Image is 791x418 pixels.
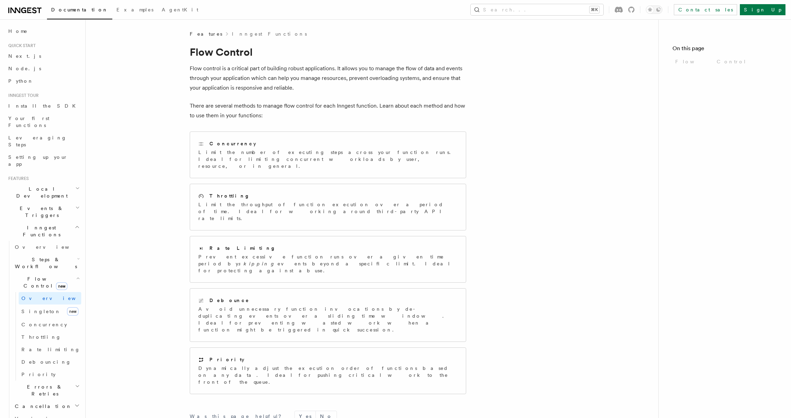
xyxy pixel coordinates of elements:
[21,296,93,301] span: Overview
[116,7,153,12] span: Examples
[21,309,61,314] span: Singleton
[8,135,67,147] span: Leveraging Steps
[12,241,81,253] a: Overview
[21,372,56,377] span: Priority
[190,101,466,120] p: There are several methods to manage flow control for each Inngest function. Learn about each meth...
[6,221,81,241] button: Inngest Functions
[47,2,112,19] a: Documentation
[12,256,77,270] span: Steps & Workflows
[190,64,466,93] p: Flow control is a critical part of building robust applications. It allows you to manage the flow...
[19,368,81,381] a: Priority
[6,100,81,112] a: Install the SDK
[6,25,81,37] a: Home
[12,273,81,292] button: Flow Controlnew
[646,6,662,14] button: Toggle dark mode
[6,131,81,151] a: Leveraging Steps
[6,75,81,87] a: Python
[12,292,81,381] div: Flow Controlnew
[6,185,75,199] span: Local Development
[15,244,86,250] span: Overview
[12,253,81,273] button: Steps & Workflows
[6,93,39,98] span: Inngest tour
[471,4,603,15] button: Search...⌘K
[8,78,34,84] span: Python
[232,30,307,37] a: Inngest Functions
[6,151,81,170] a: Setting up your app
[8,28,28,35] span: Home
[238,261,277,266] em: skipping
[8,116,49,128] span: Your first Functions
[198,365,458,385] p: Dynamically adjust the execution order of functions based on any data. Ideal for pushing critical...
[12,383,75,397] span: Errors & Retries
[190,30,222,37] span: Features
[209,356,244,363] h2: Priority
[6,205,75,219] span: Events & Triggers
[6,62,81,75] a: Node.js
[8,154,68,167] span: Setting up your app
[67,307,78,316] span: new
[12,403,72,410] span: Cancellation
[12,275,76,289] span: Flow Control
[6,183,81,202] button: Local Development
[56,282,67,290] span: new
[8,53,41,59] span: Next.js
[190,131,466,178] a: ConcurrencyLimit the number of executing steps across your function runs. Ideal for limiting conc...
[198,149,458,170] p: Limit the number of executing steps across your function runs. Ideal for limiting concurrent work...
[672,55,777,68] a: Flow Control
[198,201,458,222] p: Limit the throughput of function execution over a period of time. Ideal for working around third-...
[6,50,81,62] a: Next.js
[190,347,466,394] a: PriorityDynamically adjust the execution order of functions based on any data. Ideal for pushing ...
[19,343,81,356] a: Rate limiting
[209,245,276,252] h2: Rate Limiting
[672,44,777,55] h4: On this page
[162,7,198,12] span: AgentKit
[190,46,466,58] h1: Flow Control
[19,331,81,343] a: Throttling
[21,322,67,327] span: Concurrency
[209,297,249,304] h2: Debounce
[12,400,81,412] button: Cancellation
[19,292,81,305] a: Overview
[190,236,466,283] a: Rate LimitingPrevent excessive function runs over a given time period byskippingevents beyond a s...
[190,184,466,230] a: ThrottlingLimit the throughput of function execution over a period of time. Ideal for working aro...
[12,381,81,400] button: Errors & Retries
[675,58,746,65] span: Flow Control
[6,202,81,221] button: Events & Triggers
[51,7,108,12] span: Documentation
[8,103,80,109] span: Install the SDK
[6,112,81,131] a: Your first Functions
[19,318,81,331] a: Concurrency
[198,253,458,274] p: Prevent excessive function runs over a given time period by events beyond a specific limit. Ideal...
[19,356,81,368] a: Debouncing
[190,288,466,342] a: DebounceAvoid unnecessary function invocations by de-duplicating events over a sliding time windo...
[198,306,458,333] p: Avoid unnecessary function invocations by de-duplicating events over a sliding time window. Ideal...
[740,4,785,15] a: Sign Up
[21,334,61,340] span: Throttling
[21,347,80,352] span: Rate limiting
[209,192,250,199] h2: Throttling
[590,6,599,13] kbd: ⌘K
[6,43,36,48] span: Quick start
[209,140,256,147] h2: Concurrency
[674,4,737,15] a: Contact sales
[158,2,203,19] a: AgentKit
[8,66,41,71] span: Node.js
[19,305,81,318] a: Singletonnew
[6,176,29,181] span: Features
[21,359,71,365] span: Debouncing
[112,2,158,19] a: Examples
[6,224,75,238] span: Inngest Functions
